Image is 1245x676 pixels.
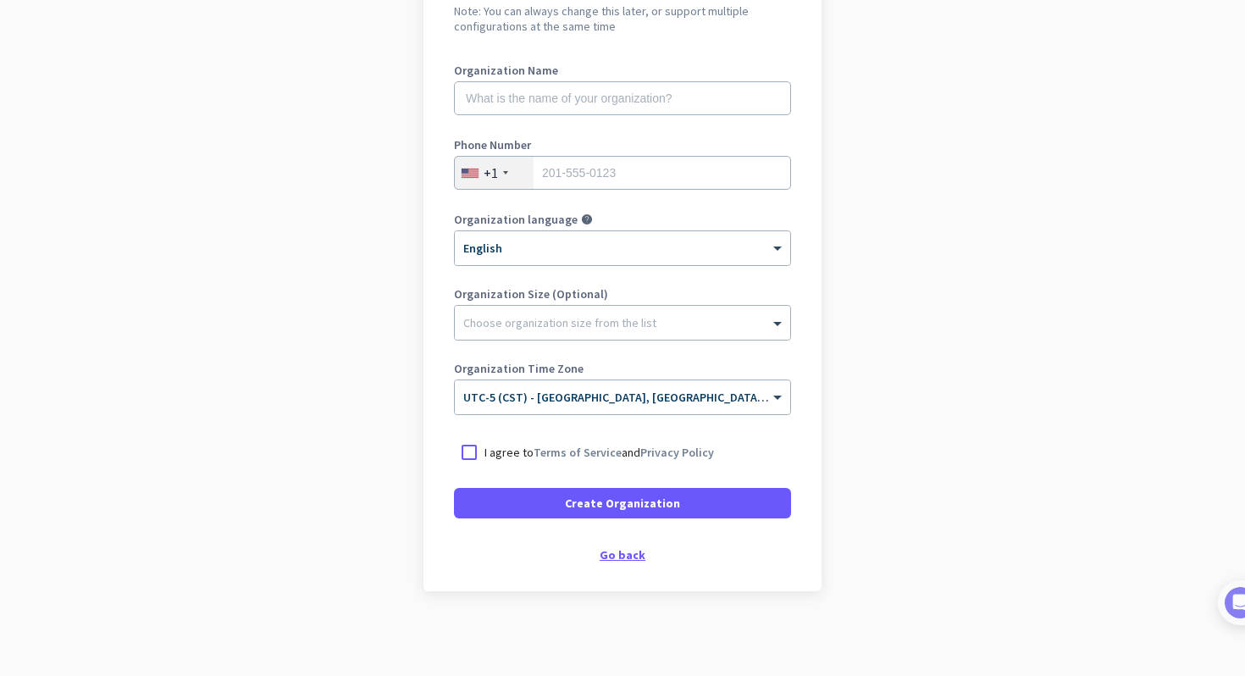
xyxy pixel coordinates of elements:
i: help [581,213,593,225]
input: 201-555-0123 [454,156,791,190]
a: Terms of Service [534,445,622,460]
label: Organization Time Zone [454,363,791,374]
input: What is the name of your organization? [454,81,791,115]
label: Organization language [454,213,578,225]
a: Privacy Policy [640,445,714,460]
label: Phone Number [454,139,791,151]
label: Organization Size (Optional) [454,288,791,300]
label: Organization Name [454,64,791,76]
span: Create Organization [565,495,680,512]
div: +1 [484,164,498,181]
button: Create Organization [454,488,791,518]
h2: Note: You can always change this later, or support multiple configurations at the same time [454,3,791,34]
p: I agree to and [484,444,714,461]
div: Go back [454,549,791,561]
